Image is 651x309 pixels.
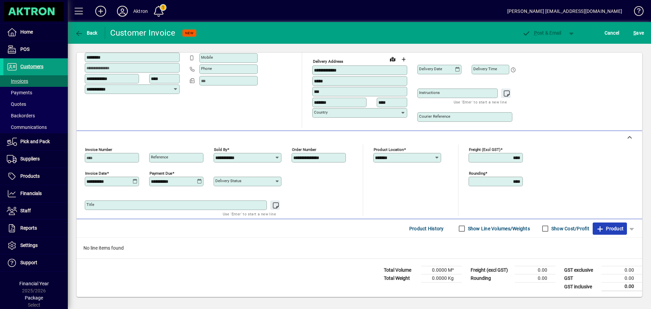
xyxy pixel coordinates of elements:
mat-hint: Use 'Enter' to start a new line [223,210,276,218]
button: Product [593,223,627,235]
td: 0.0000 M³ [421,266,462,274]
a: Staff [3,202,68,219]
mat-label: Freight (excl GST) [469,147,500,152]
span: POS [20,46,29,52]
mat-label: Title [86,202,94,207]
a: View on map [387,54,398,64]
mat-label: Mobile [201,55,213,60]
span: Package [25,295,43,301]
mat-label: Payment due [150,171,172,176]
a: Knowledge Base [629,1,643,23]
a: Suppliers [3,151,68,168]
a: Settings [3,237,68,254]
span: Home [20,29,33,35]
td: Total Volume [380,266,421,274]
span: Products [20,173,40,179]
span: Product [596,223,624,234]
span: Communications [7,124,47,130]
a: Backorders [3,110,68,121]
a: Invoices [3,75,68,87]
app-page-header-button: Back [68,27,105,39]
span: Financials [20,191,42,196]
span: ost & Email [522,30,561,36]
mat-label: Reference [151,155,168,159]
span: Payments [7,90,32,95]
button: Save [632,27,646,39]
td: 0.00 [601,266,642,274]
span: Customers [20,64,43,69]
td: 0.00 [601,274,642,283]
mat-label: Sold by [214,147,227,152]
td: 0.00 [515,266,555,274]
a: Quotes [3,98,68,110]
span: Suppliers [20,156,40,161]
mat-label: Product location [374,147,404,152]
td: GST [561,274,601,283]
span: Settings [20,243,38,248]
div: Customer Invoice [110,27,176,38]
mat-label: Invoice date [85,171,107,176]
div: [PERSON_NAME] [EMAIL_ADDRESS][DOMAIN_NAME] [507,6,622,17]
span: Product History [409,223,444,234]
button: Back [73,27,99,39]
a: Communications [3,121,68,133]
span: Pick and Pack [20,139,50,144]
span: Invoices [7,78,28,84]
button: Post & Email [519,27,565,39]
button: Profile [112,5,133,17]
span: S [633,30,636,36]
div: No line items found [77,238,642,258]
td: Rounding [467,274,515,283]
a: Financials [3,185,68,202]
td: Total Weight [380,274,421,283]
a: Home [3,24,68,41]
button: Add [90,5,112,17]
td: 0.00 [601,283,642,291]
a: Pick and Pack [3,133,68,150]
mat-label: Rounding [469,171,485,176]
a: Payments [3,87,68,98]
span: Support [20,260,37,265]
a: Products [3,168,68,185]
span: Quotes [7,101,26,107]
span: ave [633,27,644,38]
td: 0.0000 Kg [421,274,462,283]
span: Financial Year [19,281,49,286]
span: Staff [20,208,31,213]
label: Show Line Volumes/Weights [467,225,530,232]
mat-label: Country [314,110,328,115]
mat-label: Delivery time [473,66,497,71]
label: Show Cost/Profit [550,225,589,232]
button: Product History [407,223,447,235]
span: P [534,30,537,36]
td: Freight (excl GST) [467,266,515,274]
a: Support [3,254,68,271]
div: Aktron [133,6,148,17]
mat-label: Instructions [419,90,440,95]
span: Back [75,30,98,36]
span: Reports [20,225,37,231]
mat-label: Invoice number [85,147,112,152]
td: 0.00 [515,274,555,283]
td: GST exclusive [561,266,601,274]
button: Cancel [603,27,621,39]
span: NEW [185,31,194,35]
mat-label: Courier Reference [419,114,450,119]
mat-label: Delivery status [215,178,241,183]
mat-hint: Use 'Enter' to start a new line [454,98,507,106]
mat-label: Order number [292,147,316,152]
span: Cancel [605,27,619,38]
span: Backorders [7,113,35,118]
button: Choose address [398,54,409,65]
a: POS [3,41,68,58]
mat-label: Phone [201,66,212,71]
a: Reports [3,220,68,237]
mat-label: Delivery date [419,66,442,71]
td: GST inclusive [561,283,601,291]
